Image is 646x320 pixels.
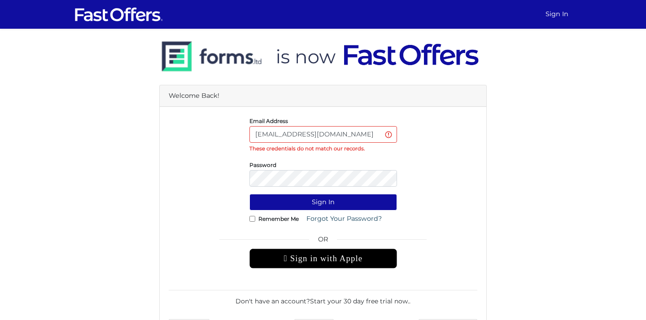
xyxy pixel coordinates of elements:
input: E-Mail [249,126,397,143]
span: OR [249,234,397,249]
div: Welcome Back! [160,85,486,107]
label: Remember Me [258,218,299,220]
label: Password [249,164,276,166]
strong: These credentials do not match our records. [249,145,365,152]
a: Start your 30 day free trial now. [310,297,409,305]
a: Forgot Your Password? [301,210,388,227]
div: Don't have an account? . [169,290,477,306]
a: Sign In [542,5,572,23]
label: Email Address [249,120,288,122]
div: Sign in with Apple [249,249,397,268]
button: Sign In [249,194,397,210]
